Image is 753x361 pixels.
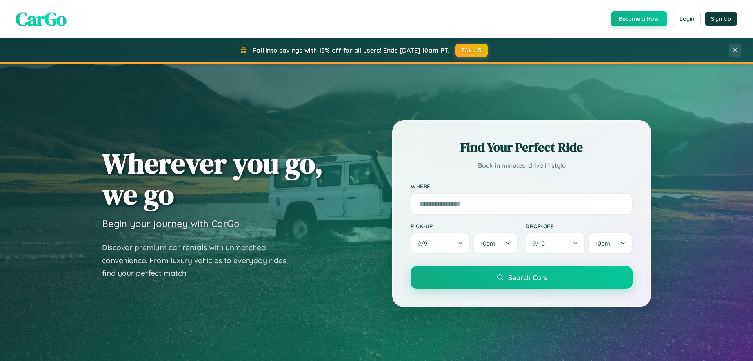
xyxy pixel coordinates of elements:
[455,44,488,57] button: FALL15
[16,6,67,32] span: CarGo
[526,223,633,229] label: Drop-off
[102,241,298,280] p: Discover premium car rentals with unmatched convenience. From luxury vehicles to everyday rides, ...
[102,148,323,210] h1: Wherever you go, we go
[473,233,518,254] button: 10am
[611,11,667,26] button: Become a Host
[411,223,518,229] label: Pick-up
[508,273,547,282] span: Search Cars
[253,46,449,54] span: Fall into savings with 15% off for all users! Ends [DATE] 10am PT.
[418,240,431,247] span: 9 / 9
[102,218,240,229] h3: Begin your journey with CarGo
[411,183,633,190] label: Where
[673,12,701,26] button: Login
[411,139,633,156] h2: Find Your Perfect Ride
[595,240,610,247] span: 10am
[705,12,737,26] button: Sign Up
[411,233,470,254] button: 9/9
[411,266,633,289] button: Search Cars
[480,240,495,247] span: 10am
[533,240,549,247] span: 9 / 10
[588,233,633,254] button: 10am
[411,160,633,171] p: Book in minutes, drive in style
[526,233,585,254] button: 9/10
